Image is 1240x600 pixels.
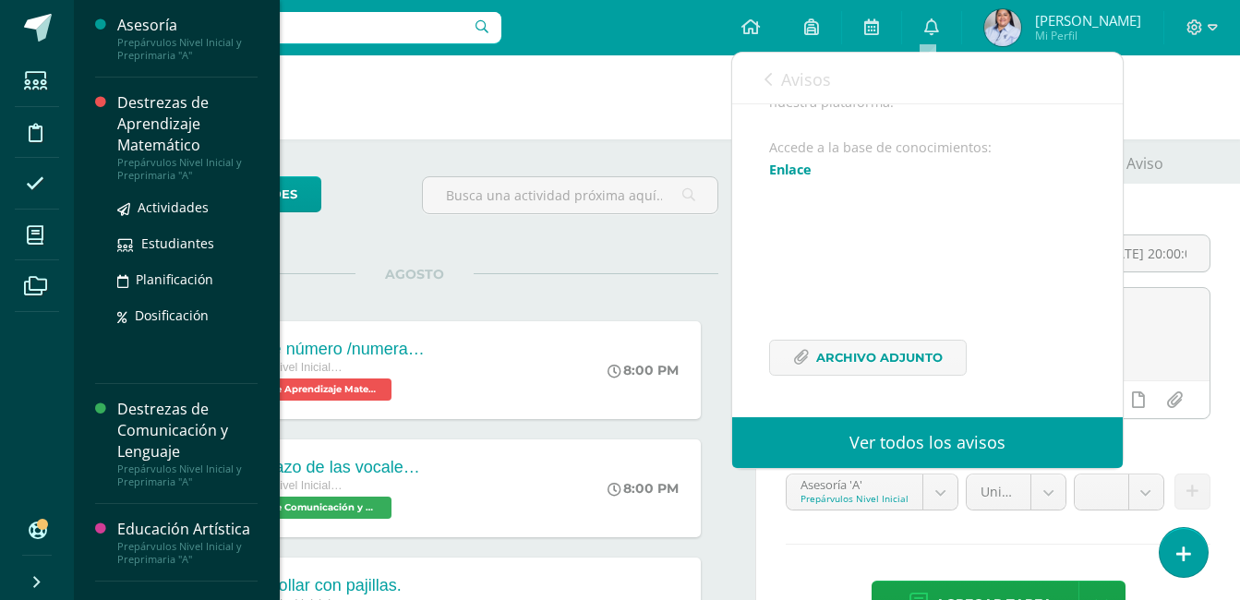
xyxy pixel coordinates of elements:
div: Reconoce número /numeral 2 y 3. [207,340,428,359]
a: Estudiantes [117,233,258,254]
div: Destrezas de Comunicación y Lenguaje [117,399,258,462]
span: Mi Perfil [1035,28,1141,43]
span: avisos sin leer [981,67,1090,88]
a: Aviso [1085,139,1184,184]
span: Archivo Adjunto [816,341,943,375]
div: Asesoría 'A' [801,474,909,492]
input: Fecha de entrega [1079,235,1210,271]
div: Educación Artística [117,519,258,540]
div: Prepárvulos Nivel Inicial y Preprimaria "A" [117,462,258,488]
a: Actividades [117,197,258,218]
div: Imita el trazo de las vocales i, o, a, e, u. [207,458,428,477]
span: 93 [981,67,997,88]
a: Educación ArtísticaPrepárvulos Nivel Inicial y Preprimaria "A" [117,519,258,566]
div: Crea un collar con pajillas. [207,576,402,595]
img: a4078ac3194a65a1256d7afd8431b4dc.png [984,9,1021,46]
a: Ver todos los avisos [732,417,1123,468]
a: Dosificación [117,305,258,326]
span: Planificación [136,270,213,288]
div: Prepárvulos Nivel Inicial y Preprimaria [801,492,909,505]
div: 8:00 PM [608,362,679,378]
div: Asesoría [117,15,258,36]
span: Unidad 3 [981,474,1017,510]
span: Destrezas de Aprendizaje Matemático 'A' [207,378,391,401]
span: Dosificación [135,306,209,324]
a: Destrezas de Aprendizaje MatemáticoPrepárvulos Nivel Inicial y Preprimaria "A" [117,92,258,182]
div: Prepárvulos Nivel Inicial y Preprimaria "A" [117,540,258,566]
span: [PERSON_NAME] [1035,11,1141,30]
a: Destrezas de Comunicación y LenguajePrepárvulos Nivel Inicial y Preprimaria "A" [117,399,258,488]
div: Prepárvulos Nivel Inicial y Preprimaria "A" [117,156,258,182]
h1: Actividades [96,55,733,139]
span: AGOSTO [355,266,474,282]
a: AsesoríaPrepárvulos Nivel Inicial y Preprimaria "A" [117,15,258,62]
span: Avisos [781,68,831,90]
span: Aviso [1126,141,1163,186]
span: Actividades [138,198,209,216]
div: Prepárvulos Nivel Inicial y Preprimaria "A" [117,36,258,62]
div: Destrezas de Aprendizaje Matemático [117,92,258,156]
span: Estudiantes [141,234,214,252]
a: Asesoría 'A'Prepárvulos Nivel Inicial y Preprimaria [787,474,957,510]
input: Busca una actividad próxima aquí... [423,177,717,213]
a: Enlace [769,161,812,178]
a: Unidad 3 [967,474,1065,510]
span: Destrezas de Comunicación y Lenguaje 'A' [207,497,391,519]
input: Busca un usuario... [86,12,501,43]
label: Fecha: [1078,213,1210,227]
a: Planificación [117,269,258,290]
div: 8:00 PM [608,480,679,497]
a: Archivo Adjunto [769,340,967,376]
